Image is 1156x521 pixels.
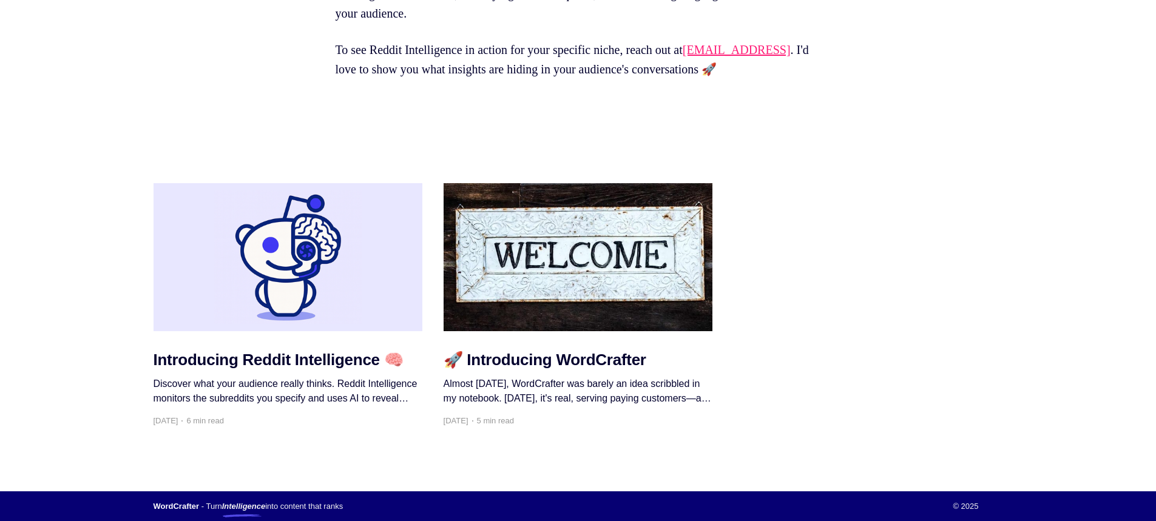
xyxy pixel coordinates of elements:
[154,413,178,429] time: [DATE]
[336,40,821,79] p: To see Reddit Intelligence in action for your specific niche, reach out at . I'd love to show you...
[444,183,713,331] img: 🚀 Introducing WordCrafter
[444,377,713,406] div: Almost [DATE], WordCrafter was barely an idea scribbled in my notebook. [DATE], it's real, servin...
[222,502,266,517] span: Intelligence
[154,183,423,331] img: Introducing Reddit Intelligence 🧠
[154,351,423,369] h2: Introducing Reddit Intelligence 🧠
[683,43,791,56] a: [EMAIL_ADDRESS]
[154,351,423,406] a: Introducing Reddit Intelligence 🧠 Discover what your audience really thinks. Reddit Intelligence ...
[154,502,200,511] a: WordCrafter
[367,499,978,514] div: © 2025
[181,413,223,429] span: 6 min read
[444,413,468,429] time: [DATE]
[154,499,343,514] section: - Turn into content that ranks
[444,351,713,369] h2: 🚀 Introducing WordCrafter
[154,377,423,406] div: Discover what your audience really thinks. Reddit Intelligence monitors the subreddits you specif...
[444,351,713,406] a: 🚀 Introducing WordCrafter Almost [DATE], WordCrafter was barely an idea scribbled in my notebook....
[472,413,514,429] span: 5 min read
